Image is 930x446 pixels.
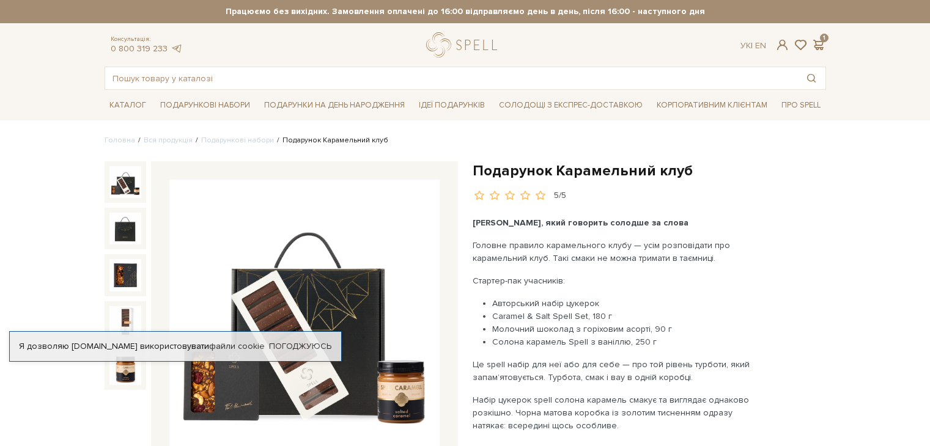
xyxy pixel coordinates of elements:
li: Подарунок Карамельний клуб [274,135,388,146]
img: Подарунок Карамельний клуб [109,213,141,244]
li: Авторський набір цукерок [492,297,759,310]
a: Подарунки на День народження [259,96,410,115]
a: файли cookie [209,341,265,351]
a: logo [426,32,503,57]
div: Я дозволяю [DOMAIN_NAME] використовувати [10,341,341,352]
button: Пошук товару у каталозі [797,67,825,89]
a: Про Spell [777,96,825,115]
div: Ук [740,40,766,51]
img: Подарунок Карамельний клуб [109,259,141,291]
h1: Подарунок Карамельний клуб [473,161,826,180]
img: Подарунок Карамельний клуб [109,306,141,338]
a: Вся продукція [144,136,193,145]
b: [PERSON_NAME], який говорить солодше за слова [473,218,688,228]
a: En [755,40,766,51]
li: Caramel & Salt Spell Set, 180 г [492,310,759,323]
p: Стартер-пак учасників: [473,274,759,287]
strong: Працюємо без вихідних. Замовлення оплачені до 16:00 відправляємо день в день, після 16:00 - насту... [105,6,826,17]
img: Подарунок Карамельний клуб [109,166,141,198]
a: Головна [105,136,135,145]
a: Ідеї подарунків [414,96,490,115]
img: Подарунок Карамельний клуб [109,353,141,384]
a: Солодощі з експрес-доставкою [494,95,648,115]
input: Пошук товару у каталозі [105,67,797,89]
li: Молочний шоколад з горіховим асорті, 90 г [492,323,759,335]
a: Корпоративним клієнтам [652,96,772,115]
li: Солона карамель Spell з ваніллю, 250 г [492,335,759,348]
a: telegram [171,43,183,54]
div: 5/5 [554,190,566,202]
a: Подарункові набори [155,96,255,115]
p: Головне правило карамельного клубу — усім розповідати про карамельний клуб. Такі смаки не можна т... [473,239,759,265]
a: Каталог [105,96,151,115]
a: Погоджуюсь [269,341,331,352]
span: Консультація: [111,35,183,43]
span: | [751,40,753,51]
a: 0 800 319 233 [111,43,168,54]
p: Набір цукерок spell солона карамель смакує та виглядає однаково розкішно. Чорна матова коробка із... [473,393,759,432]
a: Подарункові набори [201,136,274,145]
p: Це spell набір для неї або для себе — про той рівень турботи, який запам’ятовується. Турбота, сма... [473,358,759,384]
